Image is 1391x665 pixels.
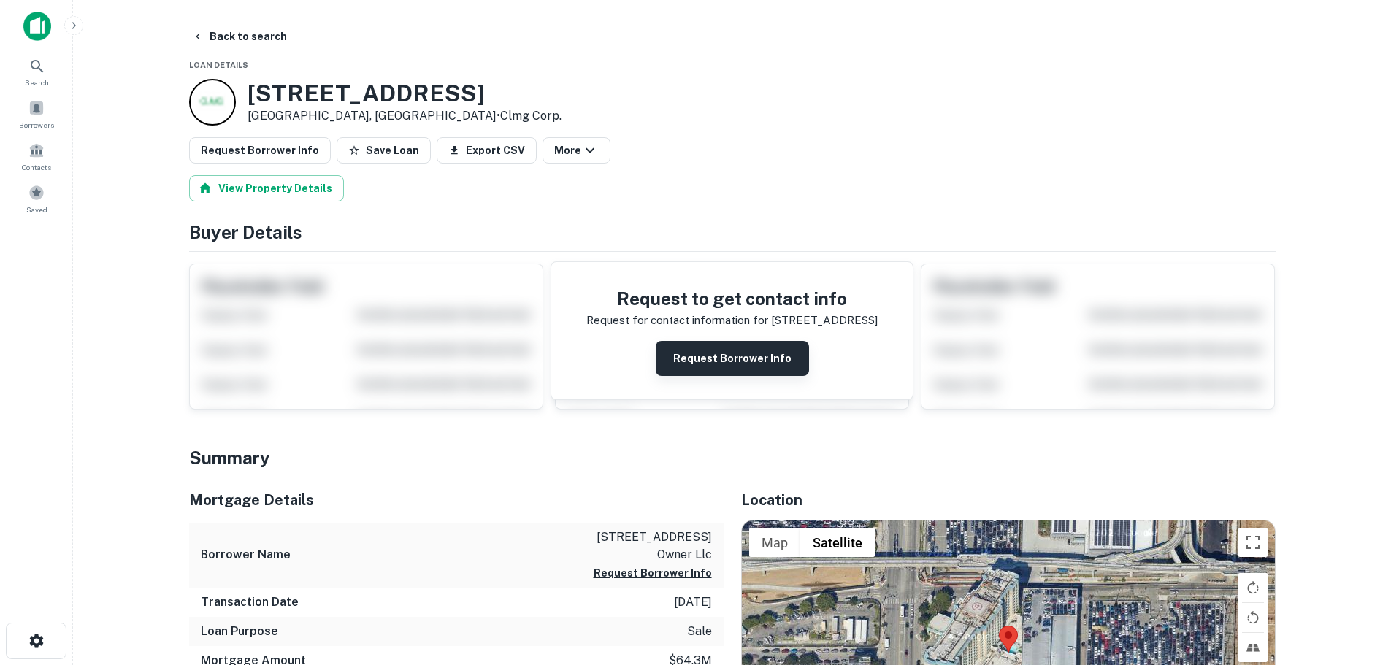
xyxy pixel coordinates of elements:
h4: Request to get contact info [586,285,878,312]
button: Save Loan [337,137,431,164]
p: [STREET_ADDRESS] [771,312,878,329]
h6: Borrower Name [201,546,291,564]
span: Search [25,77,49,88]
h3: [STREET_ADDRESS] [248,80,562,107]
p: Request for contact information for [586,312,768,329]
button: Tilt map [1238,633,1268,662]
img: capitalize-icon.png [23,12,51,41]
span: Contacts [22,161,51,173]
a: Search [4,52,69,91]
button: Request Borrower Info [656,341,809,376]
iframe: Chat Widget [1318,548,1391,618]
button: Export CSV [437,137,537,164]
h5: Location [741,489,1276,511]
a: Saved [4,179,69,218]
h5: Mortgage Details [189,489,724,511]
button: Rotate map counterclockwise [1238,603,1268,632]
button: Toggle fullscreen view [1238,528,1268,557]
a: Borrowers [4,94,69,134]
span: Saved [26,204,47,215]
h6: Transaction Date [201,593,299,611]
button: Show satellite imagery [800,528,875,557]
h4: Summary [189,445,1276,471]
h4: Buyer Details [189,219,1276,245]
a: Contacts [4,137,69,176]
h6: Loan Purpose [201,623,278,640]
p: [DATE] [674,593,712,611]
button: Show street map [749,528,800,557]
button: View Property Details [189,175,344,201]
button: Rotate map clockwise [1238,573,1268,602]
a: Clmg Corp. [500,109,562,123]
p: [GEOGRAPHIC_DATA], [GEOGRAPHIC_DATA] • [248,107,562,125]
button: Request Borrower Info [594,564,712,582]
span: Borrowers [19,119,54,131]
p: sale [687,623,712,640]
button: More [543,137,610,164]
span: Loan Details [189,61,248,69]
button: Request Borrower Info [189,137,331,164]
p: [STREET_ADDRESS] owner llc [580,528,712,564]
button: Back to search [186,23,293,50]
